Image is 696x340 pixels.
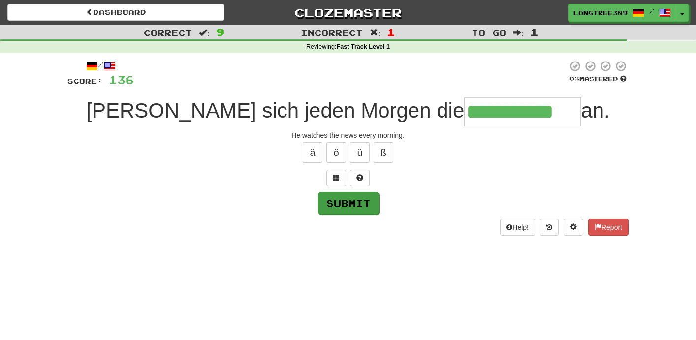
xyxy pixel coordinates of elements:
[374,142,393,163] button: ß
[67,130,629,140] div: He watches the news every morning.
[301,28,363,37] span: Incorrect
[326,142,346,163] button: ö
[387,26,395,38] span: 1
[513,29,524,37] span: :
[540,219,559,236] button: Round history (alt+y)
[472,28,506,37] span: To go
[569,75,579,83] span: 0 %
[199,29,210,37] span: :
[500,219,535,236] button: Help!
[337,43,390,50] strong: Fast Track Level 1
[303,142,322,163] button: ä
[216,26,224,38] span: 9
[109,73,134,86] span: 136
[326,170,346,186] button: Switch sentence to multiple choice alt+p
[86,99,464,122] span: [PERSON_NAME] sich jeden Morgen die
[649,8,654,15] span: /
[568,75,629,84] div: Mastered
[239,4,456,21] a: Clozemaster
[370,29,380,37] span: :
[67,60,134,72] div: /
[350,142,370,163] button: ü
[318,192,379,215] button: Submit
[568,4,676,22] a: LongTree389 /
[588,219,629,236] button: Report
[581,99,609,122] span: an.
[573,8,628,17] span: LongTree389
[144,28,192,37] span: Correct
[7,4,224,21] a: Dashboard
[350,170,370,186] button: Single letter hint - you only get 1 per sentence and score half the points! alt+h
[530,26,538,38] span: 1
[67,77,103,85] span: Score:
